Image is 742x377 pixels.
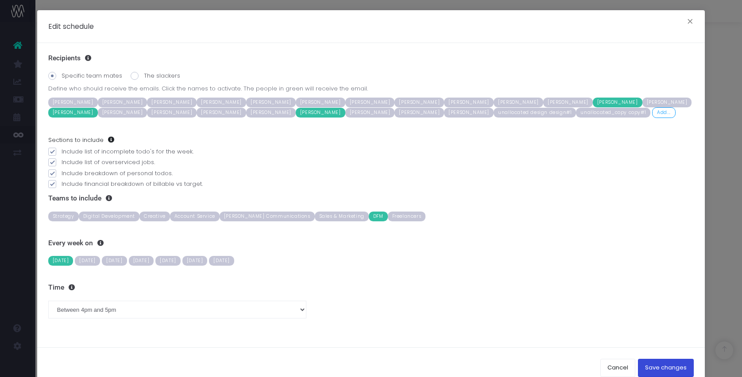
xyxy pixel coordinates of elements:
button: Close [681,16,699,30]
span: [PERSON_NAME] [394,98,444,107]
h3: Teams to include [48,194,694,203]
span: Account Service [170,212,220,221]
label: Include breakdown of personal todos. [48,169,694,178]
span: Strategy [48,212,79,221]
span: Define who should receive the emails. Click the names to activate. The people in green will recei... [48,84,694,93]
span: [PERSON_NAME] [147,98,197,107]
span: Add... [652,107,676,118]
label: Include list of incomplete todo's for the week. [48,147,694,156]
span: [DATE] [48,256,73,266]
h3: Every week on [48,239,694,247]
span: [DATE] [155,256,181,266]
span: [PERSON_NAME] [642,98,692,107]
span: [PERSON_NAME] [345,98,395,107]
h3: Recipients [48,54,694,63]
span: [PERSON_NAME] [48,98,98,107]
span: [PERSON_NAME] [494,98,543,107]
label: Specific team mates [48,71,122,80]
h3: Time [48,283,694,292]
span: [PERSON_NAME] [197,98,246,107]
span: [PERSON_NAME] Communications [220,212,315,221]
span: Freelancers [388,212,426,221]
label: Sections to include [48,136,114,145]
span: [PERSON_NAME] [345,108,395,118]
h5: Edit schedule [48,21,94,31]
label: Include list of overserviced jobs. [48,158,694,167]
span: [DATE] [182,256,208,266]
span: [DATE] [129,256,154,266]
span: [PERSON_NAME] [246,108,296,118]
span: [PERSON_NAME] [543,98,593,107]
span: Creative [139,212,170,221]
span: [PERSON_NAME] [147,108,197,118]
span: [PERSON_NAME] [394,108,444,118]
span: [PERSON_NAME] [444,98,494,107]
span: [PERSON_NAME] [296,98,345,107]
span: [PERSON_NAME] [98,98,147,107]
button: Cancel [600,359,635,377]
span: [PERSON_NAME] [98,108,147,118]
span: [PERSON_NAME] [444,108,494,118]
span: Sales & Marketing [315,212,369,221]
span: unallocated design design#1 [494,108,576,118]
span: [DATE] [102,256,127,266]
button: Save changes [638,359,694,377]
span: [PERSON_NAME] [197,108,246,118]
span: [PERSON_NAME] [296,108,345,118]
span: [PERSON_NAME] [246,98,296,107]
span: [PERSON_NAME] [48,108,98,118]
span: [DATE] [209,256,234,266]
span: [DATE] [75,256,100,266]
span: DFM [369,212,388,221]
span: unallocated_copy copy#1 [576,108,650,118]
label: Include financial breakdown of billable vs target. [48,180,694,188]
span: [PERSON_NAME] [593,98,642,107]
label: The slackers [131,71,180,80]
span: Digital Development [79,212,139,221]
